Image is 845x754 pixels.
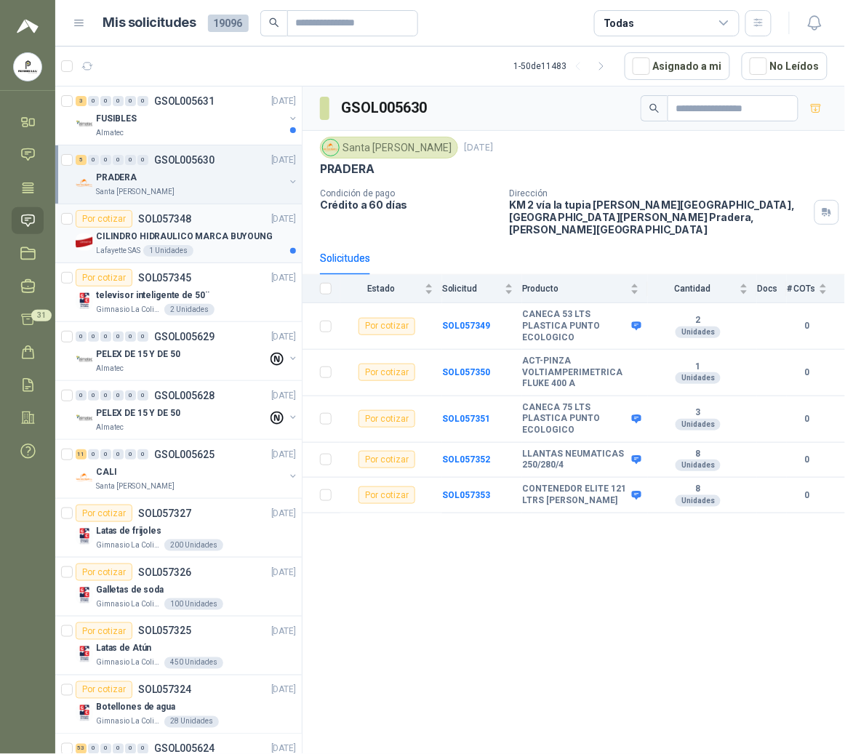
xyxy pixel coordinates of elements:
[76,92,299,139] a: 3 0 0 0 0 0 GSOL005631[DATE] Company LogoFUSIBLESAlmatec
[271,625,296,638] p: [DATE]
[76,681,132,699] div: Por cotizar
[442,275,522,303] th: Solicitud
[76,390,87,401] div: 0
[271,448,296,462] p: [DATE]
[513,55,613,78] div: 1 - 50 de 11483
[76,332,87,342] div: 0
[269,17,279,28] span: search
[271,330,296,344] p: [DATE]
[320,188,497,198] p: Condición de pago
[648,315,748,326] b: 2
[96,406,180,420] p: PELEX DE 15 Y DE 50
[88,332,99,342] div: 0
[676,495,721,507] div: Unidades
[154,96,215,106] p: GSOL005631
[96,422,124,433] p: Almatec
[76,469,93,486] img: Company Logo
[320,161,375,177] p: PRADERA
[125,449,136,460] div: 0
[125,332,136,342] div: 0
[164,716,219,728] div: 28 Unidades
[137,96,148,106] div: 0
[100,390,111,401] div: 0
[113,390,124,401] div: 0
[154,744,215,754] p: GSOL005624
[88,155,99,165] div: 0
[164,304,215,316] div: 2 Unidades
[100,449,111,460] div: 0
[323,140,339,156] img: Company Logo
[154,449,215,460] p: GSOL005625
[787,489,828,502] b: 0
[138,567,191,577] p: SOL057326
[649,103,660,113] span: search
[76,587,93,604] img: Company Logo
[96,583,164,597] p: Galletas de soda
[442,414,490,424] b: SOL057351
[320,198,497,211] p: Crédito a 60 días
[96,716,161,728] p: Gimnasio La Colina
[522,284,628,294] span: Producto
[76,528,93,545] img: Company Logo
[787,284,816,294] span: # COTs
[341,97,429,119] h3: GSOL005630
[55,263,302,322] a: Por cotizarSOL057345[DATE] Company Logotelevisor inteligente de 50¨Gimnasio La Colina2 Unidades
[522,402,628,436] b: CANECA 75 LTS PLASTICA PUNTO ECOLOGICO
[76,622,132,640] div: Por cotizar
[271,212,296,226] p: [DATE]
[76,646,93,663] img: Company Logo
[55,204,302,263] a: Por cotizarSOL057348[DATE] Company LogoCILINDRO HIDRAULICO MARCA BUYOUNGLafayette SAS1 Unidades
[96,363,124,374] p: Almatec
[76,410,93,428] img: Company Logo
[76,175,93,192] img: Company Logo
[359,486,415,504] div: Por cotizar
[509,188,809,198] p: Dirección
[76,564,132,581] div: Por cotizar
[359,318,415,335] div: Por cotizar
[522,484,628,506] b: CONTENEDOR ELITE 121 LTRS [PERSON_NAME]
[96,186,175,198] p: Santa [PERSON_NAME]
[164,598,223,610] div: 100 Unidades
[125,390,136,401] div: 0
[96,304,161,316] p: Gimnasio La Colina
[787,275,845,303] th: # COTs
[138,626,191,636] p: SOL057325
[76,233,93,251] img: Company Logo
[113,332,124,342] div: 0
[340,275,442,303] th: Estado
[17,17,39,35] img: Logo peakr
[138,273,191,283] p: SOL057345
[96,465,117,479] p: CALI
[100,332,111,342] div: 0
[787,366,828,380] b: 0
[96,481,175,492] p: Santa [PERSON_NAME]
[125,155,136,165] div: 0
[442,490,490,500] a: SOL057353
[137,390,148,401] div: 0
[96,540,161,551] p: Gimnasio La Colina
[522,356,639,390] b: ACT-PINZA VOLTIAMPERIMETRICA FLUKE 400 A
[137,744,148,754] div: 0
[442,367,490,377] b: SOL057350
[271,271,296,285] p: [DATE]
[648,407,748,419] b: 3
[154,332,215,342] p: GSOL005629
[31,310,52,321] span: 31
[359,364,415,381] div: Por cotizar
[359,410,415,428] div: Por cotizar
[138,214,191,224] p: SOL057348
[14,53,41,81] img: Company Logo
[113,744,124,754] div: 0
[55,499,302,558] a: Por cotizarSOL057327[DATE] Company LogoLatas de frijolesGimnasio La Colina200 Unidades
[125,744,136,754] div: 0
[676,460,721,471] div: Unidades
[96,171,137,185] p: PRADERA
[76,705,93,722] img: Company Logo
[76,446,299,492] a: 11 0 0 0 0 0 GSOL005625[DATE] Company LogoCALISanta [PERSON_NAME]
[442,321,490,331] a: SOL057349
[271,153,296,167] p: [DATE]
[76,744,87,754] div: 53
[88,96,99,106] div: 0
